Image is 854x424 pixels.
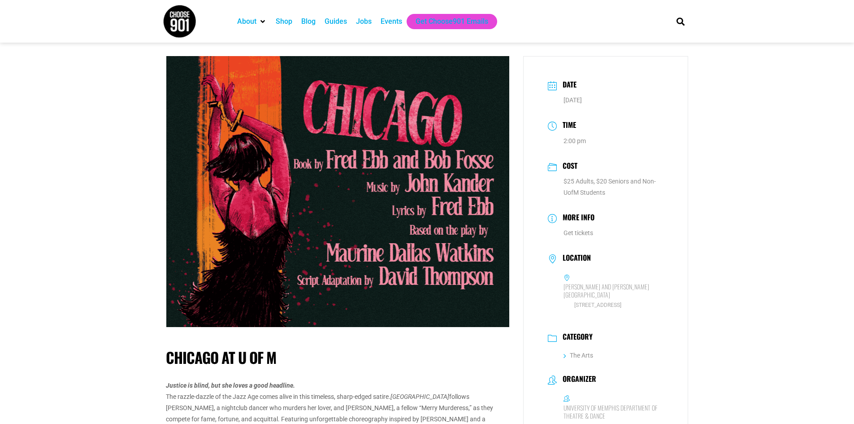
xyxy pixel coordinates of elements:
h1: Chicago at U of M [166,349,510,367]
h3: Location [558,254,591,264]
em: [GEOGRAPHIC_DATA] [390,393,449,400]
a: Shop [276,16,292,27]
a: Blog [301,16,316,27]
h3: Time [558,119,576,132]
span: [DATE] [564,96,582,104]
h3: Date [558,79,577,92]
div: About [233,14,271,29]
abbr: 2:00 pm [564,137,586,144]
h3: Cost [558,160,577,173]
dd: $25 Adults, $20 Seniors and Non-UofM Students [548,176,664,198]
a: Get tickets [564,229,593,236]
h6: [PERSON_NAME] and [PERSON_NAME][GEOGRAPHIC_DATA] [564,283,664,299]
h3: Category [558,332,593,343]
h6: University of Memphis Department of Theatre & Dance [564,404,664,420]
a: Guides [325,16,347,27]
h3: Organizer [558,375,596,385]
i: Justice is blind, but she loves a good headline. [166,382,295,389]
nav: Main nav [233,14,661,29]
a: About [237,16,256,27]
a: Jobs [356,16,372,27]
a: Events [381,16,402,27]
a: Get Choose901 Emails [416,16,488,27]
a: The Arts [564,352,593,359]
h3: More Info [558,212,594,225]
div: Search [673,14,688,29]
span: [STREET_ADDRESS] [564,301,664,310]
